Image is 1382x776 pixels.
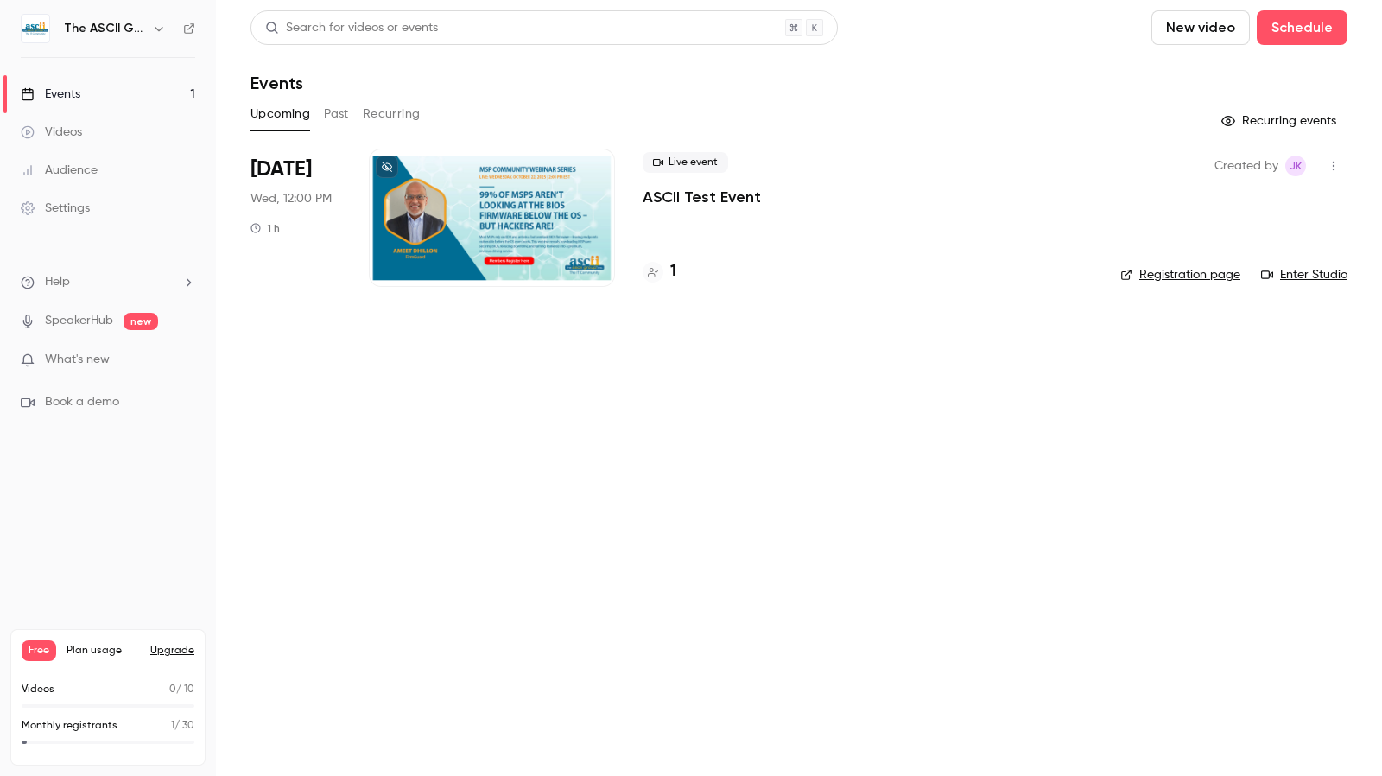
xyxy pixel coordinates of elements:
span: Free [22,640,56,661]
a: SpeakerHub [45,312,113,330]
p: Videos [22,682,54,697]
span: 1 [171,721,174,731]
span: What's new [45,351,110,369]
h4: 1 [670,260,676,283]
span: [DATE] [250,156,312,183]
button: Recurring events [1214,107,1347,135]
span: Wed, 12:00 PM [250,190,332,207]
span: Live event [643,152,728,173]
li: help-dropdown-opener [21,273,195,291]
span: new [124,313,158,330]
p: / 10 [169,682,194,697]
h1: Events [250,73,303,93]
button: Upgrade [150,644,194,658]
div: Videos [21,124,82,141]
button: Schedule [1257,10,1347,45]
img: The ASCII Group [22,15,49,42]
h6: The ASCII Group [64,20,145,37]
p: Monthly registrants [22,718,117,734]
a: 1 [643,260,676,283]
span: Jerry Koutavas [1285,156,1306,176]
span: 0 [169,684,176,695]
span: Plan usage [67,644,140,658]
div: 1 h [250,221,280,235]
span: Book a demo [45,393,119,411]
div: Search for videos or events [265,19,438,37]
button: Upcoming [250,100,310,128]
div: Oct 15 Wed, 12:00 PM (America/New York) [250,149,341,287]
div: Settings [21,200,90,217]
div: Events [21,86,80,103]
div: Audience [21,162,98,179]
button: Recurring [363,100,421,128]
a: Enter Studio [1261,266,1347,283]
p: / 30 [171,718,194,734]
a: ASCII Test Event [643,187,761,207]
button: New video [1151,10,1250,45]
button: Past [324,100,349,128]
span: Created by [1214,156,1278,176]
a: Registration page [1120,266,1240,283]
span: Help [45,273,70,291]
span: JK [1290,156,1302,176]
